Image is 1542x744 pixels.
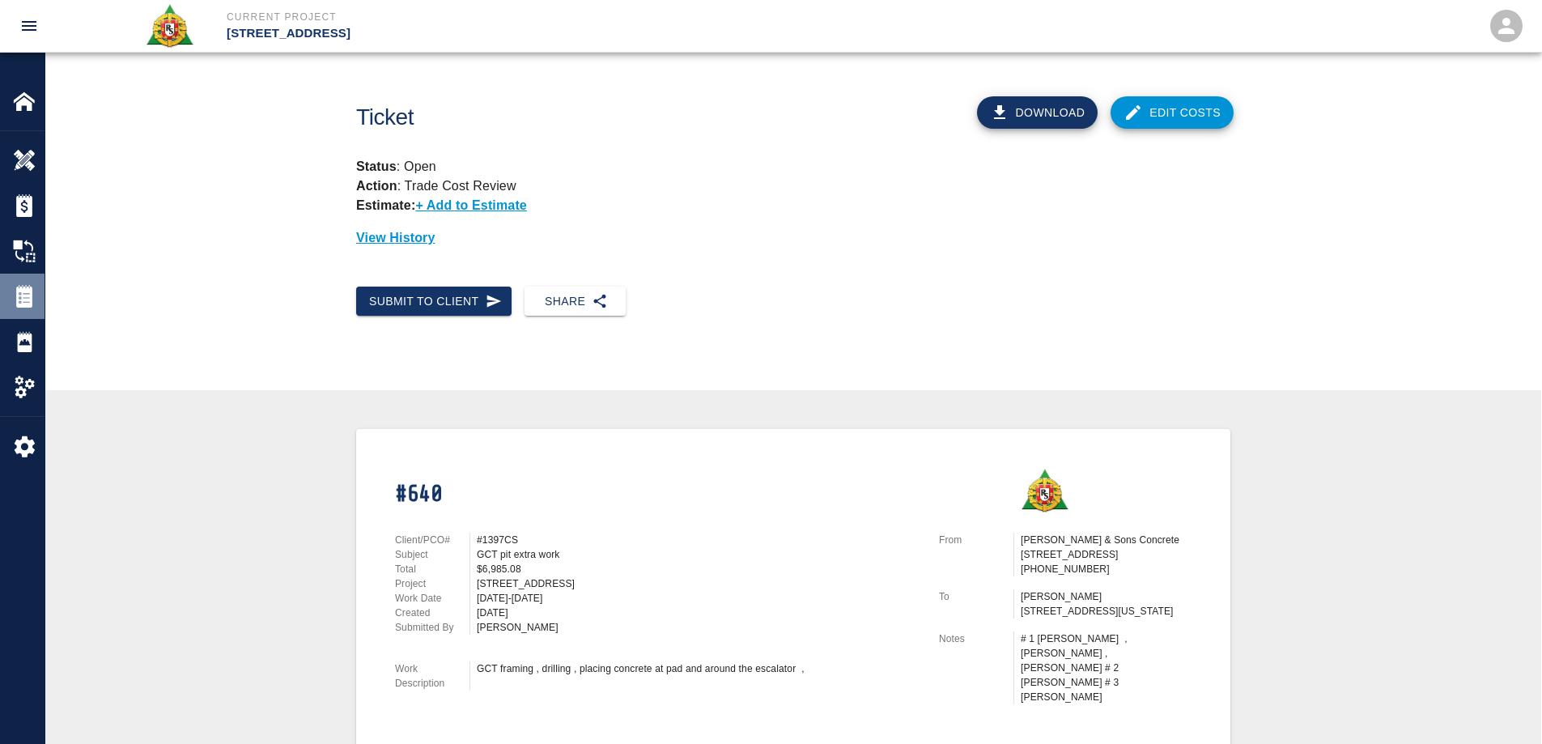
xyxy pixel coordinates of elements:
[477,576,920,591] div: [STREET_ADDRESS]
[939,533,1013,547] p: From
[1021,604,1192,619] p: [STREET_ADDRESS][US_STATE]
[395,562,469,576] p: Total
[395,547,469,562] p: Subject
[356,104,860,131] h1: Ticket
[395,661,469,691] p: Work Description
[395,481,920,509] h1: #640
[477,562,920,576] div: $6,985.08
[10,6,49,45] button: open drawer
[1021,533,1192,547] p: [PERSON_NAME] & Sons Concrete
[525,287,626,317] button: Share
[356,157,1230,176] p: : Open
[477,620,920,635] div: [PERSON_NAME]
[145,3,194,49] img: Roger & Sons Concrete
[395,606,469,620] p: Created
[227,24,859,43] p: [STREET_ADDRESS]
[977,96,1098,129] button: Download
[227,10,859,24] p: Current Project
[395,591,469,606] p: Work Date
[939,631,1013,646] p: Notes
[477,533,920,547] div: #1397CS
[395,533,469,547] p: Client/PCO#
[477,591,920,606] div: [DATE]-[DATE]
[356,198,415,212] strong: Estimate:
[1021,547,1192,562] p: [STREET_ADDRESS]
[477,606,920,620] div: [DATE]
[395,620,469,635] p: Submitted By
[356,159,397,173] strong: Status
[1461,666,1542,744] iframe: Chat Widget
[415,198,527,212] p: + Add to Estimate
[1021,562,1192,576] p: [PHONE_NUMBER]
[1021,589,1192,604] p: [PERSON_NAME]
[356,287,512,317] button: Submit to Client
[1111,96,1234,129] a: Edit Costs
[356,228,1230,248] p: View History
[939,589,1013,604] p: To
[477,661,920,676] div: GCT framing , drilling , placing concrete at pad and around the escalator ,
[1021,631,1192,704] div: # 1 [PERSON_NAME] , [PERSON_NAME] , [PERSON_NAME] # 2 [PERSON_NAME] # 3 [PERSON_NAME]
[356,179,397,193] strong: Action
[1020,468,1069,513] img: Roger & Sons Concrete
[395,576,469,591] p: Project
[356,179,516,193] p: : Trade Cost Review
[477,547,920,562] div: GCT pit extra work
